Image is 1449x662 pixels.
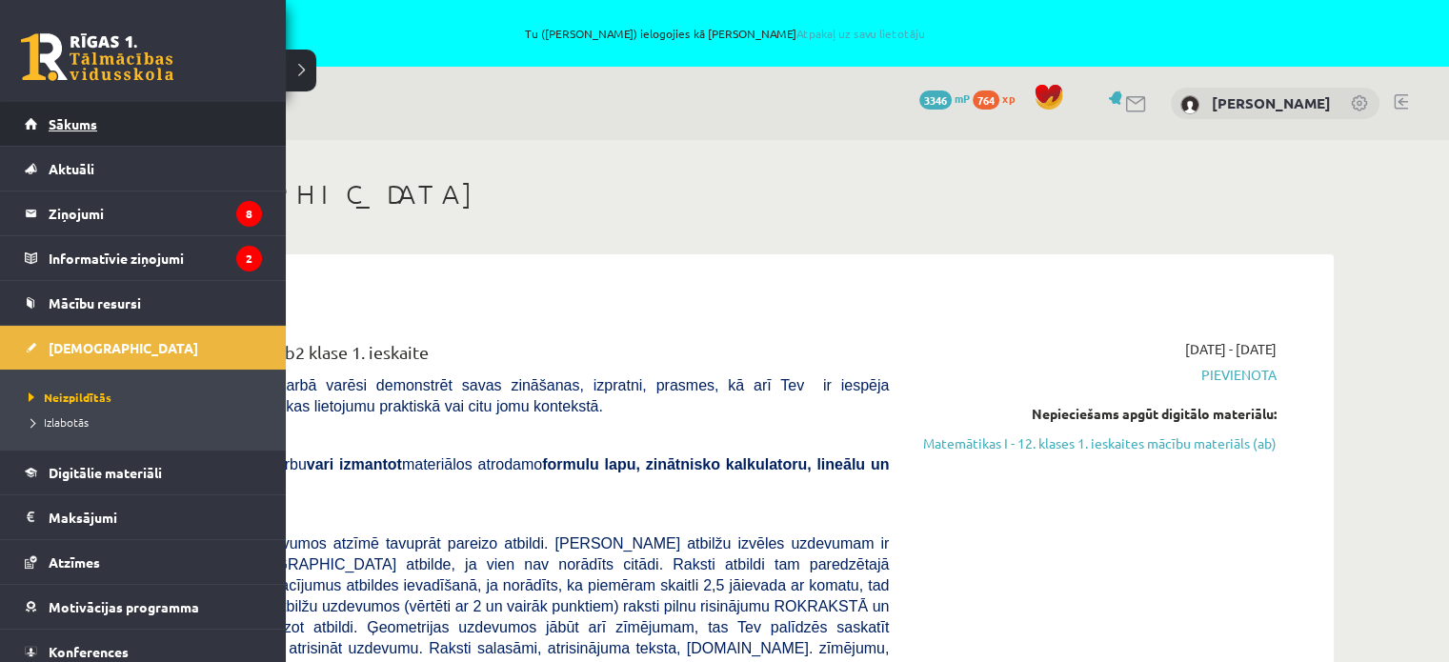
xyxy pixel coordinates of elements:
a: 3346 mP [919,90,970,106]
a: Atpakaļ uz savu lietotāju [796,26,925,41]
span: Tu ([PERSON_NAME]) ielogojies kā [PERSON_NAME] [145,28,1304,39]
div: Nepieciešams apgūt digitālo materiālu: [917,404,1277,424]
legend: Ziņojumi [49,191,262,235]
a: Matemātikas I - 12. klases 1. ieskaites mācību materiāls (ab) [917,433,1277,453]
span: Konferences [49,643,129,660]
span: Digitālie materiāli [49,464,162,481]
a: Informatīvie ziņojumi2 [25,236,262,280]
a: Mācību resursi [25,281,262,325]
span: Neizpildītās [24,390,111,405]
a: Sākums [25,102,262,146]
i: 2 [236,246,262,271]
span: Sākums [49,115,97,132]
a: [PERSON_NAME] [1212,93,1331,112]
b: vari izmantot [307,456,402,472]
span: Aktuāli [49,160,94,177]
a: Neizpildītās [24,389,267,406]
span: [DEMOGRAPHIC_DATA] [49,339,198,356]
a: Rīgas 1. Tālmācības vidusskola [21,33,173,81]
legend: Maksājumi [49,495,262,539]
a: Atzīmes [25,540,262,584]
i: 8 [236,201,262,227]
a: Aktuāli [25,147,262,191]
span: [PERSON_NAME] darbā varēsi demonstrēt savas zināšanas, izpratni, prasmes, kā arī Tev ir iespēja d... [143,377,889,414]
span: xp [1002,90,1015,106]
span: Atzīmes [49,553,100,571]
a: Ziņojumi8 [25,191,262,235]
span: Veicot pārbaudes darbu materiālos atrodamo [143,456,889,493]
div: Matemātika JK 12.b2 klase 1. ieskaite [143,339,889,374]
span: Motivācijas programma [49,598,199,615]
span: mP [955,90,970,106]
span: Mācību resursi [49,294,141,311]
span: Izlabotās [24,414,89,430]
a: Digitālie materiāli [25,451,262,494]
a: Maksājumi [25,495,262,539]
a: Motivācijas programma [25,585,262,629]
span: [DATE] - [DATE] [1185,339,1277,359]
span: Pievienota [917,365,1277,385]
img: Amanda Lorberga [1180,95,1199,114]
legend: Informatīvie ziņojumi [49,236,262,280]
a: 764 xp [973,90,1024,106]
span: 764 [973,90,999,110]
span: 3346 [919,90,952,110]
a: [DEMOGRAPHIC_DATA] [25,326,262,370]
a: Izlabotās [24,413,267,431]
h1: [DEMOGRAPHIC_DATA] [114,178,1334,211]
